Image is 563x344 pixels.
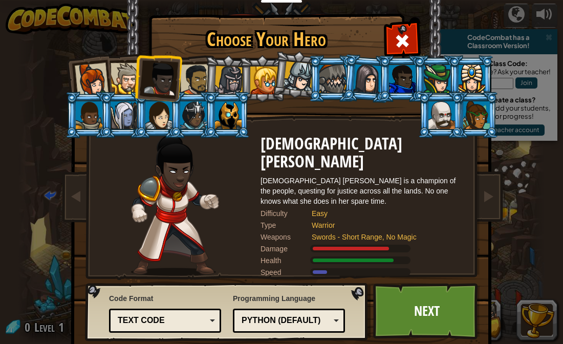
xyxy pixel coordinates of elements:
[312,232,455,242] div: Swords - Short Range, No Magic
[312,208,455,219] div: Easy
[109,293,221,304] span: Code Format
[169,55,216,102] li: Alejandro the Duelist
[118,315,206,327] div: Text code
[133,52,183,102] li: Lady Ida Justheart
[413,55,459,102] li: Naria of the Leaf
[448,55,494,102] li: Pender Spellbane
[378,55,424,102] li: Gordon the Stalwart
[63,53,113,103] li: Captain Anya Weston
[100,54,146,100] li: Sir Tharin Thunderfist
[242,315,330,327] div: Python (Default)
[342,54,391,103] li: Omarn Brewstone
[373,283,480,339] a: Next
[100,92,146,138] li: Nalfar Cryptor
[418,92,464,138] li: Okar Stompfoot
[261,232,312,242] div: Weapons
[452,92,499,138] li: Zana Woodheart
[65,92,111,138] li: Arryn Stonewall
[261,208,312,219] div: Difficulty
[261,255,465,266] div: Gains 140% of listed Warrior armor health.
[271,49,322,100] li: Hattori Hanzō
[261,267,312,277] div: Speed
[261,176,465,206] div: [DEMOGRAPHIC_DATA] [PERSON_NAME] is a champion of the people, questing for justice across all the...
[135,92,181,138] li: Illia Shieldsmith
[203,54,252,103] li: Amara Arrowhead
[261,244,465,254] div: Deals 120% of listed Warrior weapon damage.
[239,55,285,102] li: Miss Hushbaum
[151,29,381,50] h1: Choose Your Hero
[261,135,465,170] h2: [DEMOGRAPHIC_DATA] [PERSON_NAME]
[233,293,345,304] span: Programming Language
[261,244,312,254] div: Damage
[312,220,455,230] div: Warrior
[309,55,355,102] li: Senick Steelclaw
[261,220,312,230] div: Type
[204,92,250,138] li: Ritic the Cold
[261,267,465,277] div: Moves at 6 meters per second.
[169,92,215,138] li: Usara Master Wizard
[85,283,371,341] img: language-selector-background.png
[261,255,312,266] div: Health
[131,135,219,276] img: champion-pose.png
